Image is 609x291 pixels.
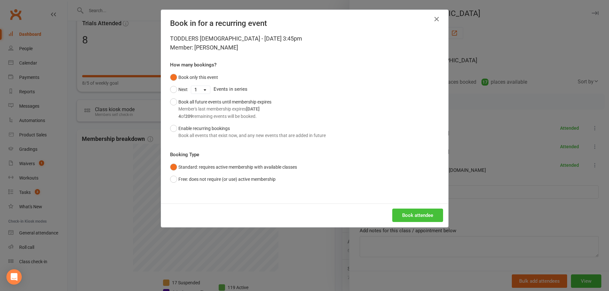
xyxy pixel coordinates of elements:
[178,114,181,119] strong: 4
[178,98,271,120] div: Book all future events until membership expires
[170,71,218,83] button: Book only this event
[246,106,260,111] strong: [DATE]
[178,132,326,139] div: Book all events that exist now, and any new events that are added in future
[170,61,216,69] label: How many bookings?
[170,173,276,185] button: Free: does not require (or use) active membership
[170,122,326,142] button: Enable recurring bookingsBook all events that exist now, and any new events that are added in future
[170,96,271,122] button: Book all future events until membership expiresMember's last membership expires[DATE]4of209remain...
[6,269,22,285] div: Open Intercom Messenger
[170,83,188,96] button: Next
[392,209,443,222] button: Book attendee
[170,34,439,52] div: TODDLERS [DEMOGRAPHIC_DATA] - [DATE] 3:45pm Member: [PERSON_NAME]
[185,114,193,119] strong: 209
[170,83,439,96] div: Events in series
[178,113,271,120] div: of remaining events will be booked.
[170,151,199,158] label: Booking Type
[170,19,439,28] h4: Book in for a recurring event
[178,105,271,112] div: Member's last membership expires
[170,161,297,173] button: Standard: requires active membership with available classes
[432,14,442,24] button: Close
